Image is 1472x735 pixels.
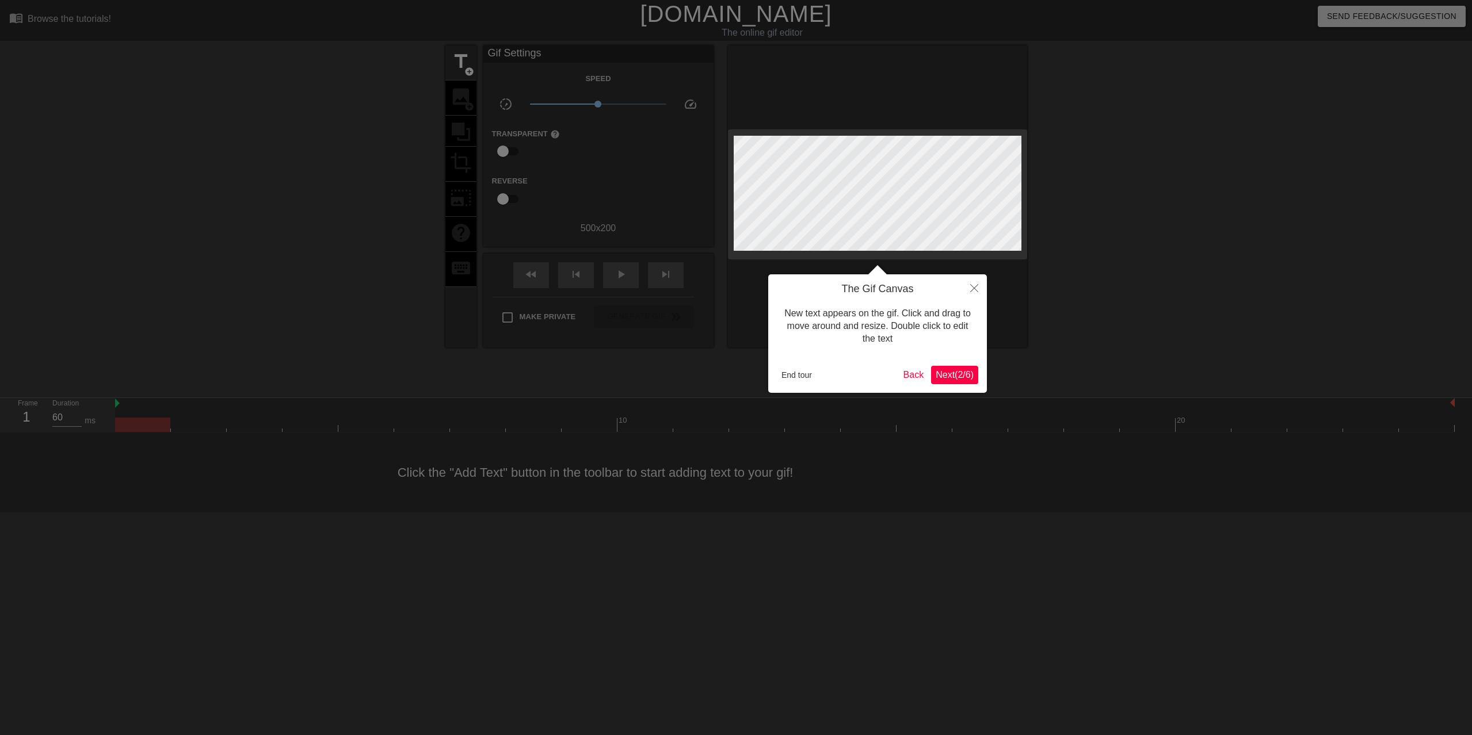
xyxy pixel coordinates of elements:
[777,283,978,296] h4: The Gif Canvas
[777,296,978,357] div: New text appears on the gif. Click and drag to move around and resize. Double click to edit the text
[899,366,929,384] button: Back
[777,366,817,384] button: End tour
[936,370,974,380] span: Next ( 2 / 6 )
[931,366,978,384] button: Next
[962,274,987,301] button: Close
